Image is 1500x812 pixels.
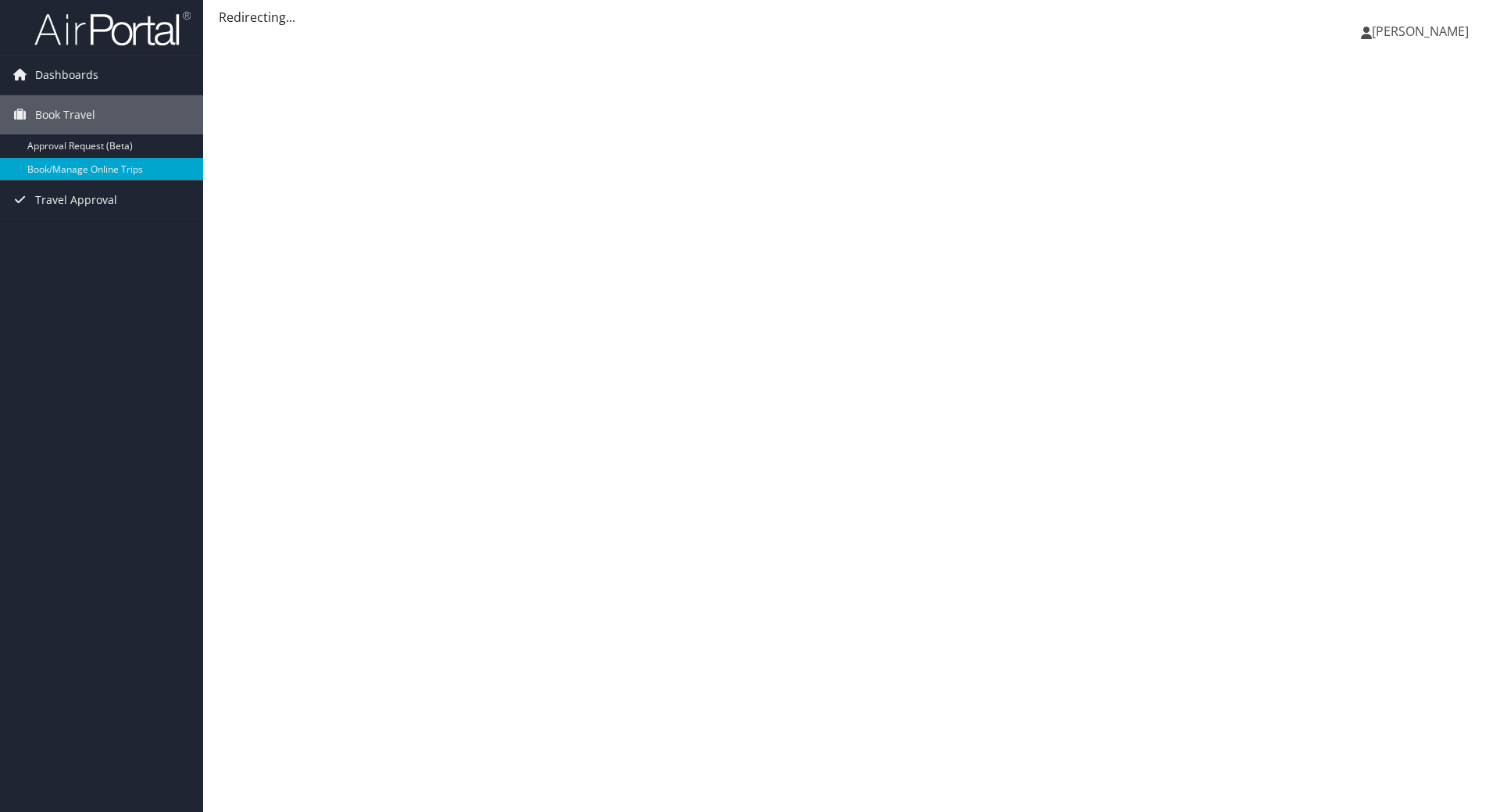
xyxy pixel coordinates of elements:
[35,55,98,95] span: Dashboards
[34,10,191,47] img: airportal-logo.png
[1361,8,1484,55] a: [PERSON_NAME]
[35,95,95,134] span: Book Travel
[35,181,117,220] span: Travel Approval
[219,8,1484,27] div: Redirecting...
[1372,23,1469,40] span: [PERSON_NAME]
